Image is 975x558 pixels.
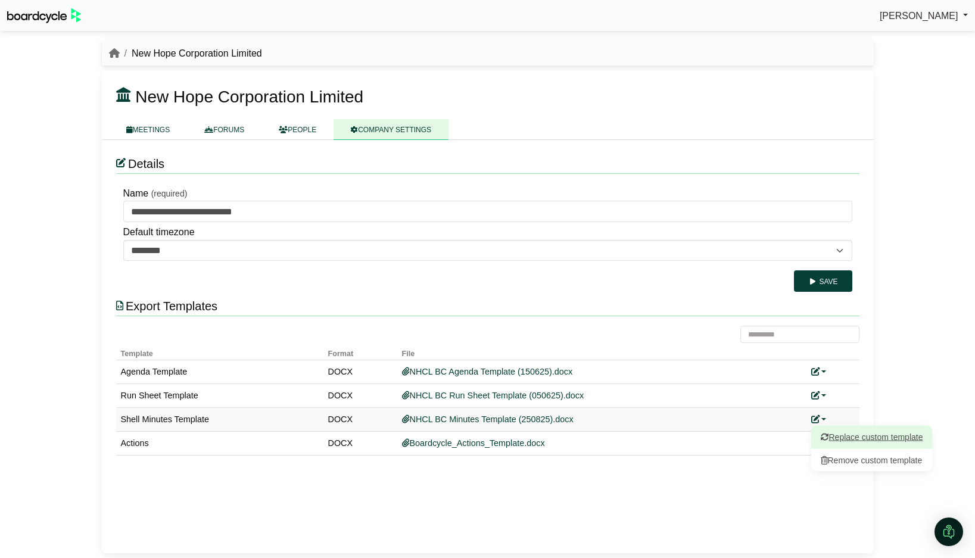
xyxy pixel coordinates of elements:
a: COMPANY SETTINGS [334,119,448,140]
a: Boardcycle_Actions_Template.docx [402,438,545,448]
label: Name [123,186,149,201]
td: Agenda Template [116,360,323,384]
a: [PERSON_NAME] [880,8,968,24]
span: Details [128,157,164,170]
a: PEOPLE [261,119,334,140]
a: FORUMS [187,119,261,140]
a: NHCL BC Run Sheet Template (050625).docx [402,391,584,400]
span: New Hope Corporation Limited [135,88,363,106]
small: (required) [151,189,188,198]
a: NHCL BC Minutes Template (250825).docx [402,414,574,424]
nav: breadcrumb [109,46,262,61]
img: BoardcycleBlackGreen-aaafeed430059cb809a45853b8cf6d952af9d84e6e89e1f1685b34bfd5cb7d64.svg [7,8,81,23]
td: DOCX [323,384,397,408]
div: Open Intercom Messenger [934,518,963,546]
th: Format [323,343,397,360]
th: Template [116,343,323,360]
td: DOCX [323,432,397,456]
span: Export Templates [126,300,217,313]
li: New Hope Corporation Limited [120,46,262,61]
td: DOCX [323,408,397,432]
button: Remove custom template [811,448,933,471]
span: [PERSON_NAME] [880,11,958,21]
td: DOCX [323,360,397,384]
a: MEETINGS [109,119,188,140]
button: Save [794,270,852,292]
td: Run Sheet Template [116,384,323,408]
td: Shell Minutes Template [116,408,323,432]
th: File [397,343,806,360]
label: Default timezone [123,225,195,240]
a: NHCL BC Agenda Template (150625).docx [402,367,573,376]
td: Actions [116,432,323,456]
a: Replace custom template [811,426,933,448]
